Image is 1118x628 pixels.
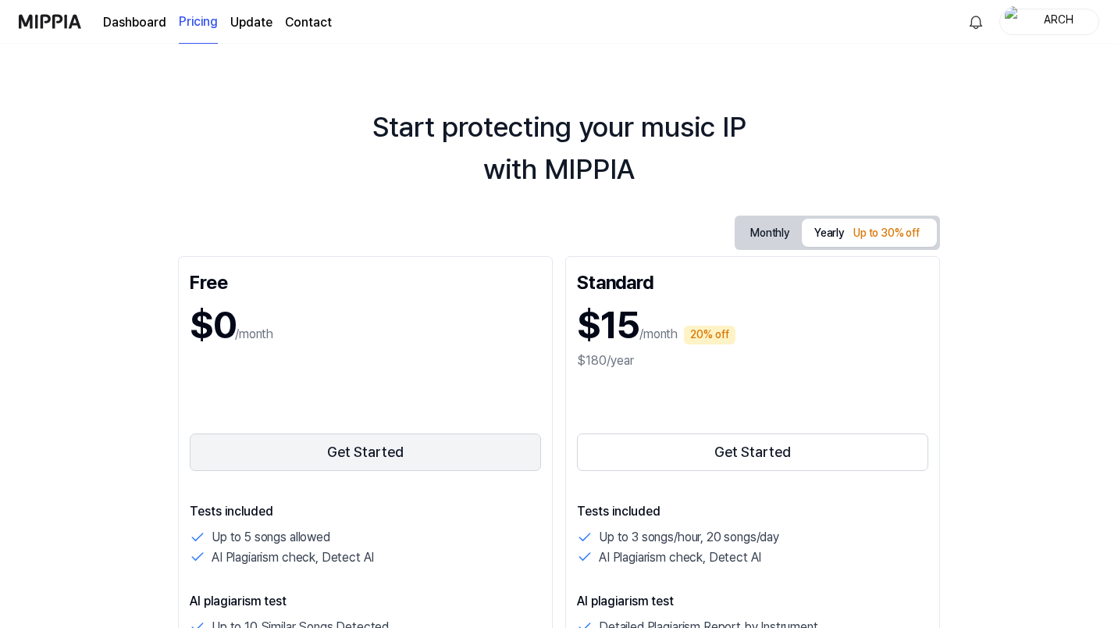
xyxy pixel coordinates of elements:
[230,13,272,32] a: Update
[212,527,330,548] p: Up to 5 songs allowed
[599,548,761,568] p: AI Plagiarism check, Detect AI
[599,527,779,548] p: Up to 3 songs/hour, 20 songs/day
[577,502,928,521] p: Tests included
[235,325,273,344] p: /month
[1028,12,1089,30] div: ARCH
[190,268,541,293] div: Free
[967,12,985,31] img: 알림
[639,325,678,344] p: /month
[190,502,541,521] p: Tests included
[999,9,1099,35] button: profileARCH
[1005,6,1024,37] img: profile
[190,299,235,351] h1: $0
[577,434,928,471] button: Get Started
[577,299,639,351] h1: $15
[802,219,937,247] button: Yearly
[212,548,374,568] p: AI Plagiarism check, Detect AI
[577,351,928,370] div: $180/year
[577,430,928,474] a: Get Started
[190,592,541,611] p: AI plagiarism test
[684,326,735,344] div: 20% off
[285,13,332,32] a: Contact
[577,592,928,611] p: AI plagiarism test
[738,221,802,245] button: Monthly
[190,434,541,471] button: Get Started
[577,268,928,293] div: Standard
[849,224,924,243] div: Up to 30% off
[103,13,166,32] a: Dashboard
[179,1,218,44] a: Pricing
[190,430,541,474] a: Get Started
